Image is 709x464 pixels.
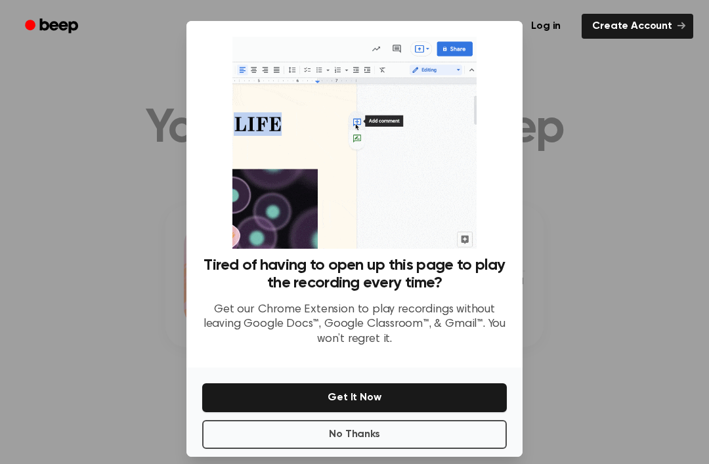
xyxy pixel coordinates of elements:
img: Beep extension in action [232,37,476,249]
button: Get It Now [202,383,507,412]
button: No Thanks [202,420,507,449]
p: Get our Chrome Extension to play recordings without leaving Google Docs™, Google Classroom™, & Gm... [202,303,507,347]
a: Log in [518,11,574,41]
a: Beep [16,14,90,39]
h3: Tired of having to open up this page to play the recording every time? [202,257,507,292]
a: Create Account [582,14,693,39]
